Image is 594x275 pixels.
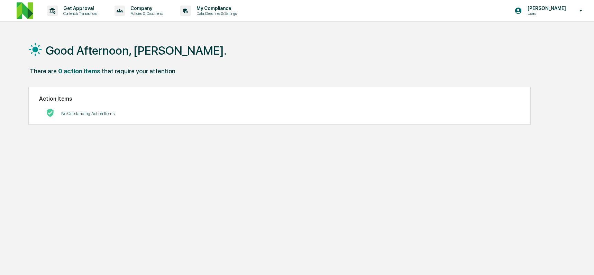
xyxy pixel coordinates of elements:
[125,11,166,16] p: Policies & Documents
[17,2,33,19] img: logo
[125,6,166,11] p: Company
[191,11,240,16] p: Data, Deadlines & Settings
[61,111,115,116] p: No Outstanding Action Items
[39,95,520,102] h2: Action Items
[58,67,100,75] div: 0 action items
[46,109,54,117] img: No Actions logo
[58,11,101,16] p: Content & Transactions
[522,11,569,16] p: Users
[191,6,240,11] p: My Compliance
[30,67,57,75] div: There are
[102,67,177,75] div: that require your attention.
[58,6,101,11] p: Get Approval
[46,44,227,57] h1: Good Afternoon, [PERSON_NAME].
[522,6,569,11] p: [PERSON_NAME]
